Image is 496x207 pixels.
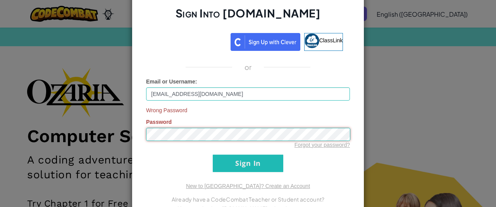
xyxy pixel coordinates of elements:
[146,195,350,204] p: Already have a CodeCombat Teacher or Student account?
[213,155,283,172] input: Sign In
[146,78,195,85] span: Email or Username
[319,37,343,43] span: ClassLink
[146,78,197,85] label: :
[146,106,350,114] span: Wrong Password
[146,119,172,125] span: Password
[305,33,319,48] img: classlink-logo-small.png
[245,63,252,72] p: or
[146,6,350,28] h2: Sign Into [DOMAIN_NAME]
[294,142,350,148] a: Forgot your password?
[231,33,300,51] img: clever_sso_button@2x.png
[186,183,310,189] a: New to [GEOGRAPHIC_DATA]? Create an Account
[149,32,231,49] iframe: Botón de Acceder con Google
